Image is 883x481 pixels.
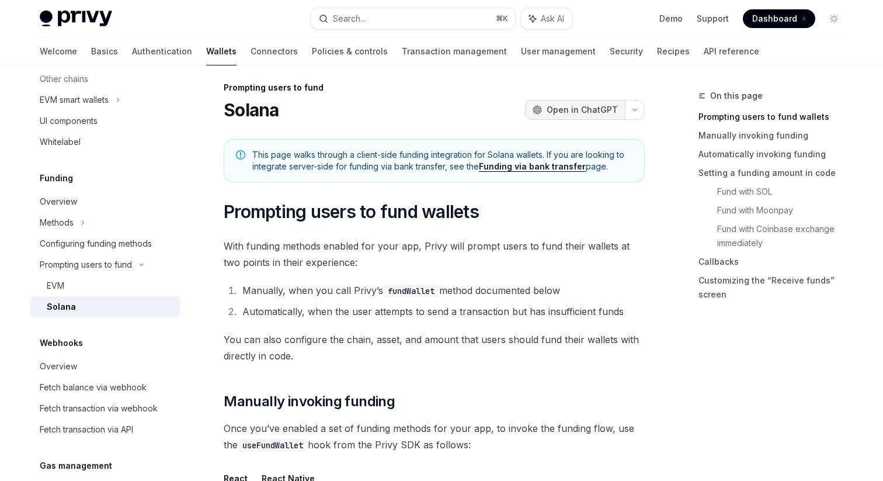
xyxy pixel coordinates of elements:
a: Policies & controls [312,37,388,65]
a: Recipes [657,37,690,65]
a: Whitelabel [30,132,180,153]
span: This page walks through a client-side funding integration for Solana wallets. If you are looking ... [252,149,632,172]
span: Prompting users to fund wallets [224,201,479,222]
a: Fund with Moonpay [717,201,853,220]
a: Overview [30,191,180,212]
a: Configuring funding methods [30,233,180,254]
a: EVM [30,275,180,296]
a: Fund with Coinbase exchange immediately [717,220,853,252]
h5: Gas management [40,459,112,473]
a: Welcome [40,37,77,65]
div: Prompting users to fund [40,258,132,272]
span: Once you’ve enabled a set of funding methods for your app, to invoke the funding flow, use the ho... [224,420,645,453]
div: UI components [40,114,98,128]
a: Connectors [251,37,298,65]
a: Callbacks [698,252,853,271]
a: Automatically invoking funding [698,145,853,164]
div: Prompting users to fund [224,82,645,94]
img: light logo [40,11,112,27]
div: Fetch transaction via API [40,423,133,437]
button: Toggle dark mode [825,9,843,28]
h1: Solana [224,99,279,120]
div: Fetch balance via webhook [40,380,147,395]
a: Wallets [206,37,237,65]
div: Overview [40,359,77,373]
code: fundWallet [383,285,439,297]
span: ⌘ K [496,14,508,23]
a: Manually invoking funding [698,126,853,145]
a: Prompting users to fund wallets [698,108,853,126]
a: Fetch transaction via API [30,419,180,440]
span: Open in ChatGPT [547,104,618,116]
div: Methods [40,216,74,230]
a: User management [521,37,596,65]
span: On this page [710,89,763,103]
div: Solana [47,300,76,314]
div: Whitelabel [40,135,81,149]
li: Manually, when you call Privy’s method documented below [239,282,645,299]
div: Overview [40,195,77,209]
div: Search... [333,12,366,26]
a: Overview [30,356,180,377]
div: EVM [47,279,64,293]
a: Dashboard [743,9,815,28]
a: Security [610,37,643,65]
a: Transaction management [402,37,507,65]
a: Solana [30,296,180,317]
span: Manually invoking funding [224,392,395,411]
a: Funding via bank transfer [479,161,586,172]
h5: Webhooks [40,336,83,350]
button: Ask AI [521,8,572,29]
a: Authentication [132,37,192,65]
span: You can also configure the chain, asset, and amount that users should fund their wallets with dir... [224,331,645,364]
div: Configuring funding methods [40,237,152,251]
span: Dashboard [752,13,797,25]
a: Demo [659,13,683,25]
li: Automatically, when the user attempts to send a transaction but has insufficient funds [239,303,645,320]
span: With funding methods enabled for your app, Privy will prompt users to fund their wallets at two p... [224,238,645,271]
a: Support [697,13,729,25]
a: Fetch balance via webhook [30,377,180,398]
div: EVM smart wallets [40,93,109,107]
span: Ask AI [541,13,564,25]
a: Basics [91,37,118,65]
a: Fetch transaction via webhook [30,398,180,419]
button: Open in ChatGPT [525,100,625,120]
a: UI components [30,110,180,132]
a: Setting a funding amount in code [698,164,853,182]
a: API reference [704,37,759,65]
code: useFundWallet [238,439,308,452]
a: Fund with SOL [717,182,853,201]
div: Fetch transaction via webhook [40,402,158,416]
a: Customizing the “Receive funds” screen [698,271,853,304]
button: Search...⌘K [311,8,515,29]
h5: Funding [40,171,73,185]
svg: Note [236,150,245,160]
